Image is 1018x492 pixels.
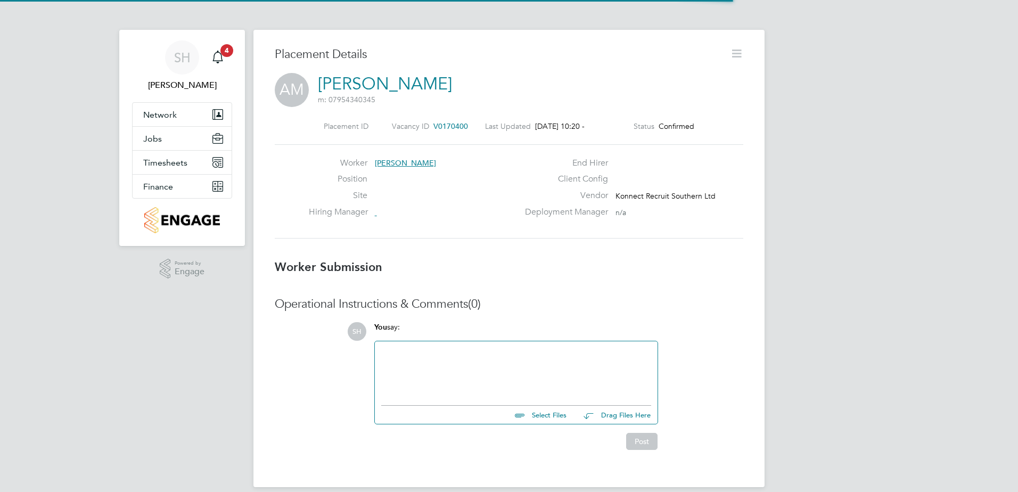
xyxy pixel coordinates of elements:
[143,110,177,120] span: Network
[275,47,722,62] h3: Placement Details
[275,297,743,312] h3: Operational Instructions & Comments
[519,174,608,185] label: Client Config
[324,121,368,131] label: Placement ID
[468,297,481,311] span: (0)
[348,322,366,341] span: SH
[207,40,228,75] a: 4
[615,208,626,217] span: n/a
[160,259,205,279] a: Powered byEngage
[144,207,219,233] img: countryside-properties-logo-retina.png
[318,73,452,94] a: [PERSON_NAME]
[318,95,375,104] span: m: 07954340345
[132,207,232,233] a: Go to home page
[143,134,162,144] span: Jobs
[133,175,232,198] button: Finance
[133,151,232,174] button: Timesheets
[374,323,387,332] span: You
[132,40,232,92] a: SH[PERSON_NAME]
[626,433,658,450] button: Post
[615,191,716,201] span: Konnect Recruit Southern Ltd
[634,121,654,131] label: Status
[174,51,191,64] span: SH
[309,190,367,201] label: Site
[309,158,367,169] label: Worker
[535,121,585,131] span: [DATE] 10:20 -
[143,158,187,168] span: Timesheets
[133,103,232,126] button: Network
[143,182,173,192] span: Finance
[519,158,608,169] label: End Hirer
[133,127,232,150] button: Jobs
[485,121,531,131] label: Last Updated
[392,121,429,131] label: Vacancy ID
[275,73,309,107] span: AM
[220,44,233,57] span: 4
[275,260,382,274] b: Worker Submission
[375,158,436,168] span: [PERSON_NAME]
[659,121,694,131] span: Confirmed
[433,121,468,131] span: V0170400
[132,79,232,92] span: Stewart Hutson
[519,207,608,218] label: Deployment Manager
[175,259,204,268] span: Powered by
[309,207,367,218] label: Hiring Manager
[175,267,204,276] span: Engage
[119,30,245,246] nav: Main navigation
[374,322,658,341] div: say:
[575,404,651,427] button: Drag Files Here
[519,190,608,201] label: Vendor
[309,174,367,185] label: Position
